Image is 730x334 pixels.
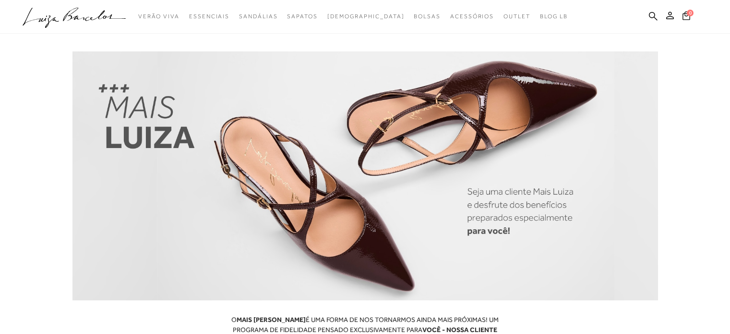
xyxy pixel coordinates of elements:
span: Outlet [503,13,530,20]
span: Sapatos [287,13,317,20]
a: noSubCategoriesText [450,8,494,25]
button: 0 [680,11,693,24]
span: Sandálias [239,13,277,20]
a: noSubCategoriesText [138,8,180,25]
a: noSubCategoriesText [327,8,405,25]
span: Essenciais [189,13,229,20]
span: [DEMOGRAPHIC_DATA] [327,13,405,20]
span: 0 [687,10,694,16]
span: Acessórios [450,13,494,20]
a: noSubCategoriesText [189,8,229,25]
span: BLOG LB [540,13,568,20]
span: Verão Viva [138,13,180,20]
a: noSubCategoriesText [503,8,530,25]
b: MAIS [PERSON_NAME] [237,316,306,323]
a: noSubCategoriesText [287,8,317,25]
a: BLOG LB [540,8,568,25]
a: noSubCategoriesText [414,8,441,25]
img: /general/MAISLUIZA220725DESK.png [72,51,658,300]
span: Bolsas [414,13,441,20]
a: noSubCategoriesText [239,8,277,25]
